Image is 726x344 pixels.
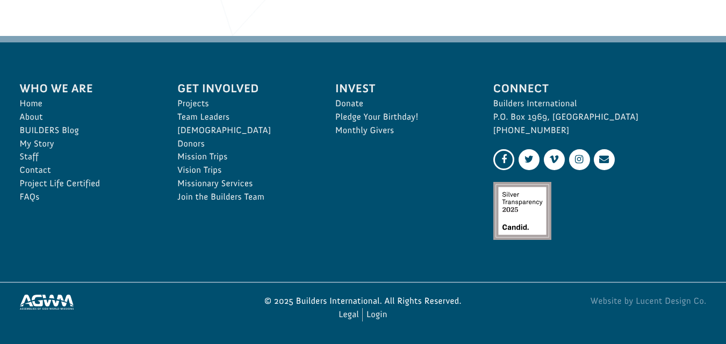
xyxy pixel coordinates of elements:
[493,79,707,97] span: Connect
[594,149,615,170] a: Contact Us
[335,111,470,124] a: Pledge Your Birthday!
[20,150,154,164] a: Staff
[20,164,154,177] a: Contact
[177,191,312,204] a: Join the Builders Team
[366,308,387,321] a: Login
[483,295,707,308] a: Website by Lucent Design Co.
[493,97,707,137] p: Builders International P.O. Box 1969, [GEOGRAPHIC_DATA] [PHONE_NUMBER]
[177,177,312,191] a: Missionary Services
[177,164,312,177] a: Vision Trips
[177,124,312,137] a: [DEMOGRAPHIC_DATA]
[177,111,312,124] a: Team Leaders
[251,295,475,308] p: © 2025 Builders International. All Rights Reserved.
[339,308,359,321] a: Legal
[20,124,154,137] a: BUILDERS Blog
[177,79,312,97] span: Get Involved
[335,97,470,111] a: Donate
[177,97,312,111] a: Projects
[20,137,154,151] a: My Story
[544,149,565,170] a: Vimeo
[177,150,312,164] a: Mission Trips
[20,97,154,111] a: Home
[335,124,470,137] a: Monthly Givers
[20,79,154,97] span: Who We Are
[493,182,551,240] img: Silver Transparency Rating for 2025 by Candid
[335,79,470,97] span: Invest
[20,191,154,204] a: FAQs
[493,149,514,170] a: Facebook
[20,295,74,310] img: Assemblies of God World Missions
[20,177,154,191] a: Project Life Certified
[20,111,154,124] a: About
[177,137,312,151] a: Donors
[569,149,590,170] a: Instagram
[519,149,540,170] a: Twitter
